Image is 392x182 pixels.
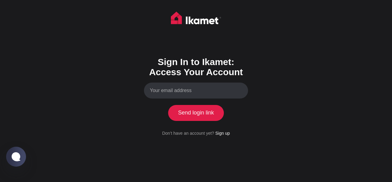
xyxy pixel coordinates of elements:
[215,131,230,136] a: Sign up
[144,57,248,77] h1: Sign In to Ikamet: Access Your Account
[171,12,221,27] img: Ikamet home
[168,105,224,121] button: Send login link
[144,83,248,99] input: Your email address
[162,131,214,136] span: Don’t have an account yet?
